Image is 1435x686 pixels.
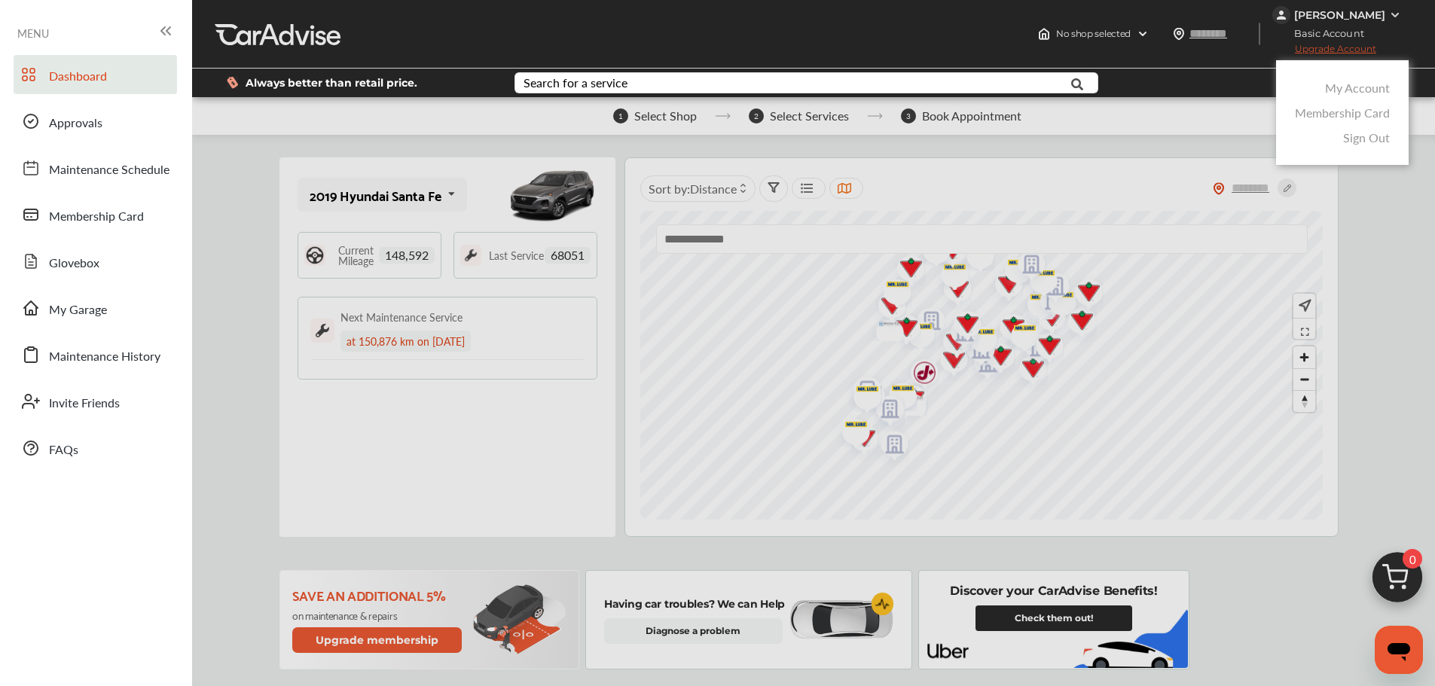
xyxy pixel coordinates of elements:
[1403,549,1422,569] span: 0
[14,55,177,94] a: Dashboard
[49,207,144,227] span: Membership Card
[524,77,627,89] div: Search for a service
[49,441,78,460] span: FAQs
[1325,79,1390,96] a: My Account
[49,300,107,320] span: My Garage
[14,335,177,374] a: Maintenance History
[17,27,49,39] span: MENU
[14,428,177,468] a: FAQs
[49,394,120,413] span: Invite Friends
[14,102,177,141] a: Approvals
[14,195,177,234] a: Membership Card
[1343,129,1390,146] a: Sign Out
[14,288,177,328] a: My Garage
[1295,104,1390,121] a: Membership Card
[227,76,238,89] img: dollor_label_vector.a70140d1.svg
[14,148,177,188] a: Maintenance Schedule
[49,67,107,87] span: Dashboard
[14,242,177,281] a: Glovebox
[49,347,160,367] span: Maintenance History
[246,78,417,88] span: Always better than retail price.
[1361,545,1433,617] img: cart_icon.3d0951e8.svg
[14,382,177,421] a: Invite Friends
[49,160,169,180] span: Maintenance Schedule
[1375,626,1423,674] iframe: Button to launch messaging window
[49,254,99,273] span: Glovebox
[49,114,102,133] span: Approvals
